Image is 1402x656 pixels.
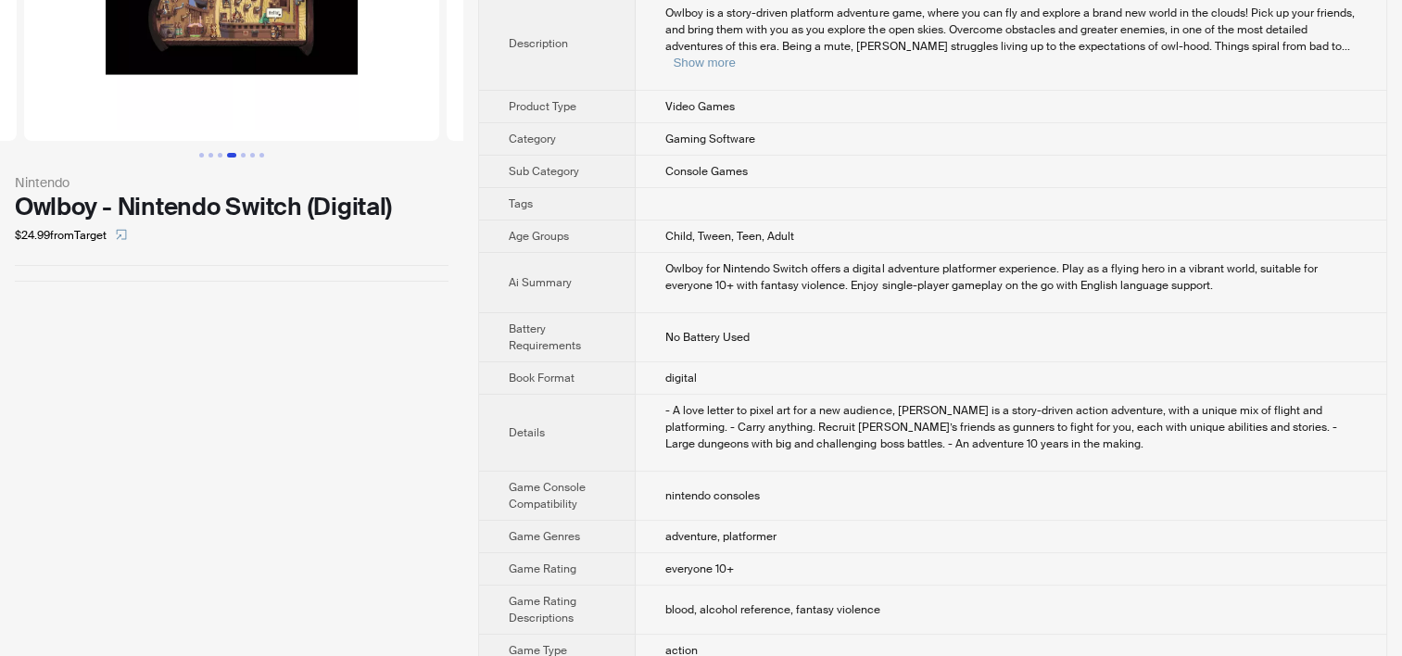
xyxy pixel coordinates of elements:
[665,488,760,503] span: nintendo consoles
[673,56,735,69] button: Expand
[509,480,586,511] span: Game Console Compatibility
[665,561,734,576] span: everyone 10+
[509,594,576,625] span: Game Rating Descriptions
[259,153,264,158] button: Go to slide 7
[509,425,545,440] span: Details
[241,153,246,158] button: Go to slide 5
[509,132,556,146] span: Category
[665,260,1357,294] div: Owlboy for Nintendo Switch offers a digital adventure platformer experience. Play as a flying her...
[15,172,448,193] div: Nintendo
[665,529,777,544] span: adventure, platformer
[665,132,755,146] span: Gaming Software
[665,164,748,179] span: Console Games
[509,164,579,179] span: Sub Category
[509,322,581,353] span: Battery Requirements
[250,153,255,158] button: Go to slide 6
[665,5,1357,71] div: Owlboy is a story-driven platform adventure game, where you can fly and explore a brand new world...
[665,229,794,244] span: Child, Tween, Teen, Adult
[509,275,572,290] span: Ai Summary
[665,6,1354,54] span: Owlboy is a story-driven platform adventure game, where you can fly and explore a brand new world...
[116,229,127,240] span: select
[208,153,213,158] button: Go to slide 2
[1341,39,1349,54] span: ...
[509,36,568,51] span: Description
[227,153,236,158] button: Go to slide 4
[665,371,697,385] span: digital
[665,99,735,114] span: Video Games
[665,402,1357,452] div: - A love letter to pixel art for a new audience, Owlboy is a story-driven action adventure, with ...
[509,99,576,114] span: Product Type
[199,153,204,158] button: Go to slide 1
[665,602,880,617] span: blood, alcohol reference, fantasy violence
[509,529,580,544] span: Game Genres
[15,193,448,221] div: Owlboy - Nintendo Switch (Digital)
[665,330,750,345] span: No Battery Used
[509,371,575,385] span: Book Format
[15,221,448,250] div: $24.99 from Target
[509,196,533,211] span: Tags
[509,229,569,244] span: Age Groups
[509,561,576,576] span: Game Rating
[218,153,222,158] button: Go to slide 3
